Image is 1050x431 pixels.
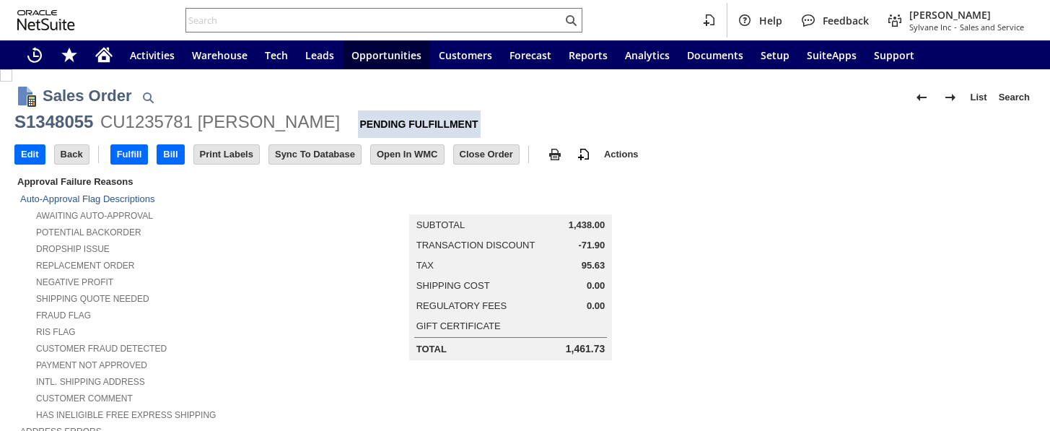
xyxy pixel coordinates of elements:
[598,149,644,160] a: Actions
[569,48,608,62] span: Reports
[130,48,175,62] span: Activities
[909,22,951,32] span: Sylvane Inc
[36,327,76,337] a: RIS flag
[865,40,923,69] a: Support
[546,146,564,163] img: print.svg
[823,14,869,27] span: Feedback
[965,86,993,109] a: List
[55,145,89,164] input: Back
[909,8,1024,22] span: [PERSON_NAME]
[186,12,562,29] input: Search
[582,260,605,271] span: 95.63
[36,211,153,221] a: Awaiting Auto-Approval
[416,260,434,271] a: Tax
[36,410,216,420] a: Has Ineligible Free Express Shipping
[416,280,490,291] a: Shipping Cost
[416,321,501,331] a: Gift Certificate
[416,240,535,251] a: Transaction Discount
[17,40,52,69] a: Recent Records
[942,89,959,106] img: Next
[759,14,782,27] span: Help
[960,22,1024,32] span: Sales and Service
[17,10,75,30] svg: logo
[562,12,579,29] svg: Search
[343,40,430,69] a: Opportunities
[416,219,465,230] a: Subtotal
[36,261,134,271] a: Replacement Order
[14,173,344,190] div: Approval Failure Reasons
[439,48,492,62] span: Customers
[575,146,592,163] img: add-record.svg
[430,40,501,69] a: Customers
[36,360,147,370] a: Payment not approved
[157,145,183,164] input: Bill
[36,277,113,287] a: Negative Profit
[798,40,865,69] a: SuiteApps
[265,48,288,62] span: Tech
[874,48,914,62] span: Support
[752,40,798,69] a: Setup
[625,48,670,62] span: Analytics
[36,244,110,254] a: Dropship Issue
[36,310,91,321] a: Fraud Flag
[454,145,519,164] input: Close Order
[566,343,605,355] span: 1,461.73
[578,240,605,251] span: -71.90
[36,294,149,304] a: Shipping Quote Needed
[569,219,605,231] span: 1,438.00
[560,40,616,69] a: Reports
[993,86,1036,109] a: Search
[807,48,857,62] span: SuiteApps
[371,145,444,164] input: Open In WMC
[14,110,93,134] div: S1348055
[15,145,45,164] input: Edit
[501,40,560,69] a: Forecast
[297,40,343,69] a: Leads
[509,48,551,62] span: Forecast
[416,300,507,311] a: Regulatory Fees
[305,48,334,62] span: Leads
[192,48,248,62] span: Warehouse
[616,40,678,69] a: Analytics
[52,40,87,69] div: Shortcuts
[26,46,43,64] svg: Recent Records
[87,40,121,69] a: Home
[269,145,361,164] input: Sync To Database
[61,46,78,64] svg: Shortcuts
[100,110,340,134] div: CU1235781 [PERSON_NAME]
[95,46,113,64] svg: Home
[36,393,133,404] a: Customer Comment
[20,193,154,204] a: Auto-Approval Flag Descriptions
[409,191,613,214] caption: Summary
[954,22,957,32] span: -
[587,280,605,292] span: 0.00
[687,48,743,62] span: Documents
[183,40,256,69] a: Warehouse
[36,344,167,354] a: Customer Fraud Detected
[678,40,752,69] a: Documents
[111,145,148,164] input: Fulfill
[358,110,481,138] div: Pending Fulfillment
[351,48,421,62] span: Opportunities
[139,89,157,106] img: Quick Find
[587,300,605,312] span: 0.00
[36,377,145,387] a: Intl. Shipping Address
[256,40,297,69] a: Tech
[913,89,930,106] img: Previous
[121,40,183,69] a: Activities
[416,344,447,354] a: Total
[43,84,132,108] h1: Sales Order
[194,145,259,164] input: Print Labels
[36,227,141,238] a: Potential Backorder
[761,48,789,62] span: Setup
